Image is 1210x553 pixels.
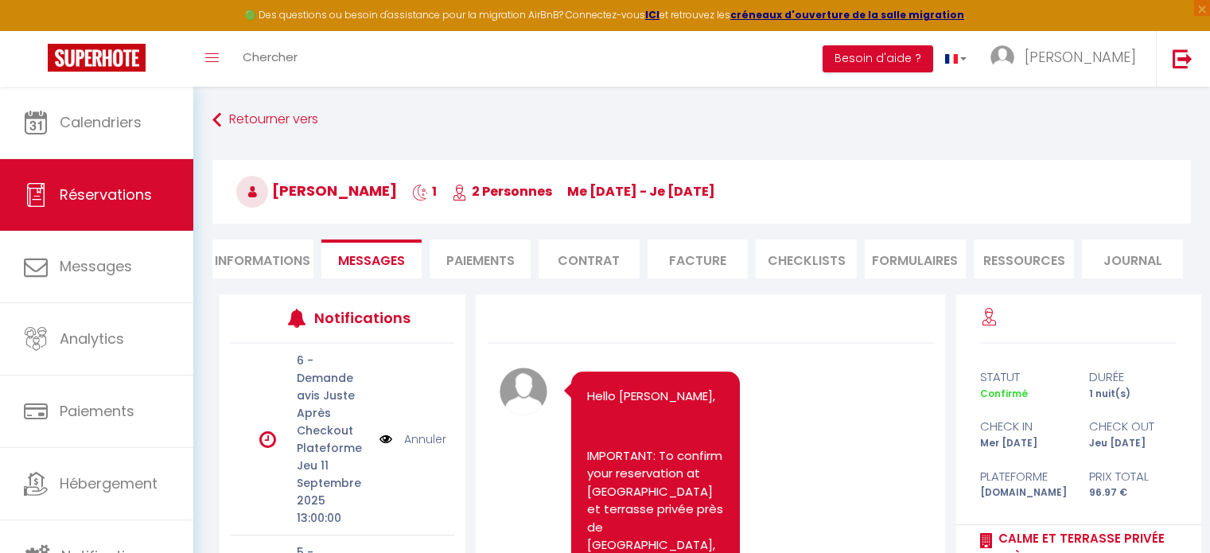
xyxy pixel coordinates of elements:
[231,31,309,87] a: Chercher
[970,368,1079,387] div: statut
[567,182,715,201] span: me [DATE] - je [DATE]
[60,112,142,132] span: Calendriers
[970,436,1079,451] div: Mer [DATE]
[404,430,446,448] a: Annuler
[970,485,1079,500] div: [DOMAIN_NAME]
[648,240,749,278] li: Facture
[60,401,134,421] span: Paiements
[297,352,369,457] p: 6 - Demande avis Juste Après Checkout Plateforme
[990,45,1014,69] img: ...
[1079,436,1188,451] div: Jeu [DATE]
[1025,47,1136,67] span: [PERSON_NAME]
[730,8,964,21] a: créneaux d'ouverture de la salle migration
[212,106,1191,134] a: Retourner vers
[970,467,1079,486] div: Plateforme
[60,473,158,493] span: Hébergement
[979,31,1156,87] a: ... [PERSON_NAME]
[587,387,724,406] p: Hello [PERSON_NAME],
[1079,368,1188,387] div: durée
[1082,240,1183,278] li: Journal
[974,240,1075,278] li: Ressources
[980,387,1028,400] span: Confirmé
[236,181,397,201] span: [PERSON_NAME]
[212,240,313,278] li: Informations
[412,182,437,201] span: 1
[645,8,659,21] a: ICI
[297,457,369,527] p: Jeu 11 Septembre 2025 13:00:00
[1079,467,1188,486] div: Prix total
[338,251,405,270] span: Messages
[823,45,933,72] button: Besoin d'aide ?
[1079,485,1188,500] div: 96.97 €
[60,329,124,349] span: Analytics
[452,182,552,201] span: 2 Personnes
[865,240,966,278] li: FORMULAIRES
[1079,417,1188,436] div: check out
[430,240,531,278] li: Paiements
[1079,387,1188,402] div: 1 nuit(s)
[756,240,857,278] li: CHECKLISTS
[243,49,298,65] span: Chercher
[970,417,1079,436] div: check in
[60,256,132,276] span: Messages
[539,240,640,278] li: Contrat
[48,44,146,72] img: Super Booking
[379,430,392,448] img: NO IMAGE
[314,300,408,336] h3: Notifications
[60,185,152,204] span: Réservations
[1173,49,1192,68] img: logout
[500,368,547,415] img: avatar.png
